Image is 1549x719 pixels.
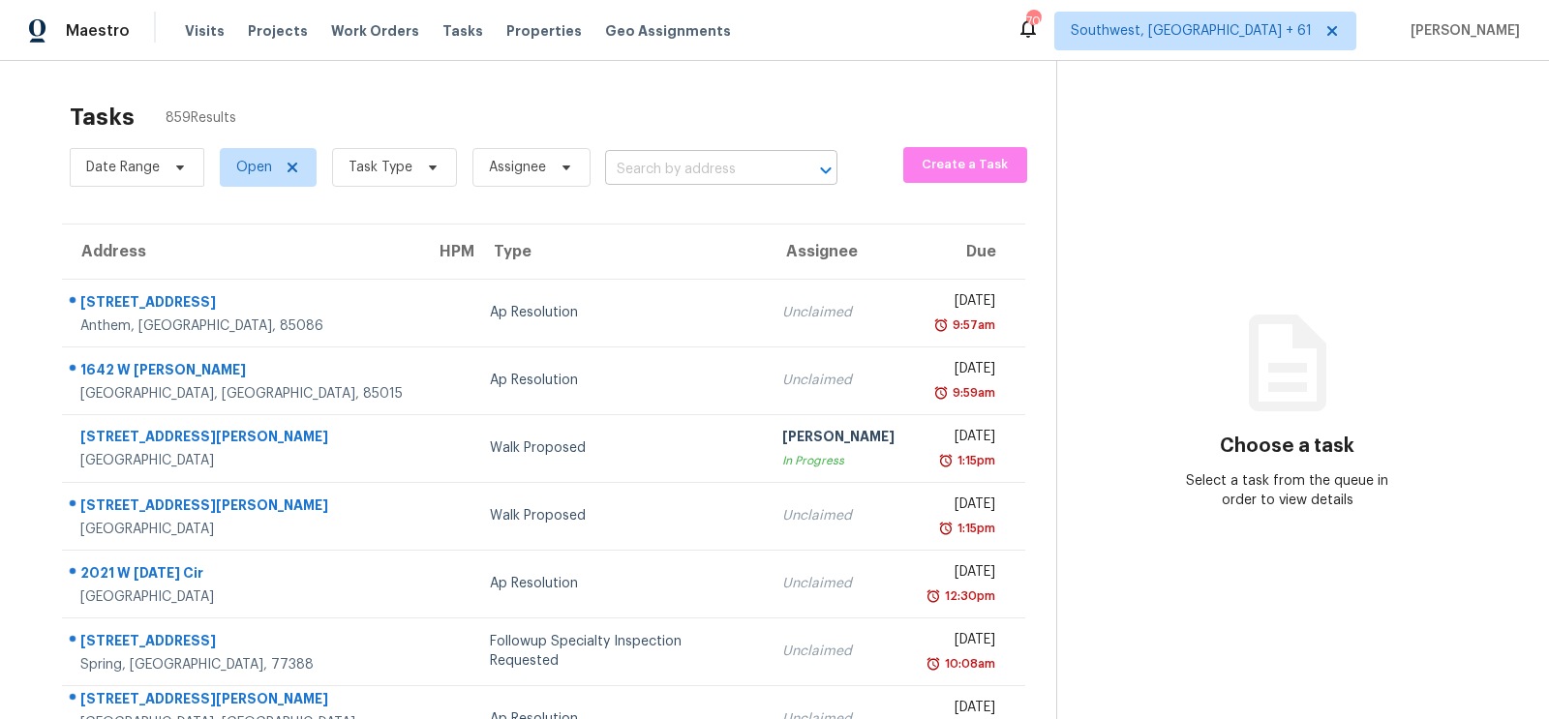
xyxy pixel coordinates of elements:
[490,574,751,593] div: Ap Resolution
[938,519,954,538] img: Overdue Alarm Icon
[782,451,895,470] div: In Progress
[490,632,751,671] div: Followup Specialty Inspection Requested
[1403,21,1520,41] span: [PERSON_NAME]
[782,642,895,661] div: Unclaimed
[80,384,405,404] div: [GEOGRAPHIC_DATA], [GEOGRAPHIC_DATA], 85015
[80,451,405,470] div: [GEOGRAPHIC_DATA]
[1026,12,1040,31] div: 705
[926,359,995,383] div: [DATE]
[605,155,783,185] input: Search by address
[80,563,405,587] div: 2021 W [DATE] Cir
[782,574,895,593] div: Unclaimed
[954,519,995,538] div: 1:15pm
[185,21,225,41] span: Visits
[80,427,405,451] div: [STREET_ADDRESS][PERSON_NAME]
[926,427,995,451] div: [DATE]
[66,21,130,41] span: Maestro
[70,107,135,127] h2: Tasks
[86,158,160,177] span: Date Range
[782,427,895,451] div: [PERSON_NAME]
[62,225,420,279] th: Address
[767,225,910,279] th: Assignee
[80,631,405,655] div: [STREET_ADDRESS]
[926,291,995,315] div: [DATE]
[80,689,405,713] div: [STREET_ADDRESS][PERSON_NAME]
[782,371,895,390] div: Unclaimed
[80,292,405,316] div: [STREET_ADDRESS]
[933,383,949,403] img: Overdue Alarm Icon
[442,24,483,38] span: Tasks
[910,225,1025,279] th: Due
[1071,21,1312,41] span: Southwest, [GEOGRAPHIC_DATA] + 61
[506,21,582,41] span: Properties
[474,225,767,279] th: Type
[248,21,308,41] span: Projects
[490,371,751,390] div: Ap Resolution
[236,158,272,177] span: Open
[812,157,839,184] button: Open
[331,21,419,41] span: Work Orders
[926,562,995,586] div: [DATE]
[949,315,995,335] div: 9:57am
[782,506,895,525] div: Unclaimed
[782,303,895,322] div: Unclaimed
[913,154,1017,176] span: Create a Task
[941,654,995,674] div: 10:08am
[926,586,941,606] img: Overdue Alarm Icon
[941,586,995,606] div: 12:30pm
[490,506,751,525] div: Walk Proposed
[1220,436,1354,456] h3: Choose a task
[926,494,995,519] div: [DATE]
[80,655,405,674] div: Spring, [GEOGRAPHIC_DATA], 77388
[80,495,405,520] div: [STREET_ADDRESS][PERSON_NAME]
[80,520,405,539] div: [GEOGRAPHIC_DATA]
[80,316,405,336] div: Anthem, [GEOGRAPHIC_DATA], 85086
[926,630,995,654] div: [DATE]
[926,654,941,674] img: Overdue Alarm Icon
[949,383,995,403] div: 9:59am
[420,225,474,279] th: HPM
[80,360,405,384] div: 1642 W [PERSON_NAME]
[490,438,751,458] div: Walk Proposed
[349,158,412,177] span: Task Type
[490,303,751,322] div: Ap Resolution
[605,21,731,41] span: Geo Assignments
[903,147,1027,183] button: Create a Task
[1172,471,1403,510] div: Select a task from the queue in order to view details
[954,451,995,470] div: 1:15pm
[80,587,405,607] div: [GEOGRAPHIC_DATA]
[938,451,954,470] img: Overdue Alarm Icon
[489,158,546,177] span: Assignee
[933,315,949,335] img: Overdue Alarm Icon
[166,108,236,128] span: 859 Results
